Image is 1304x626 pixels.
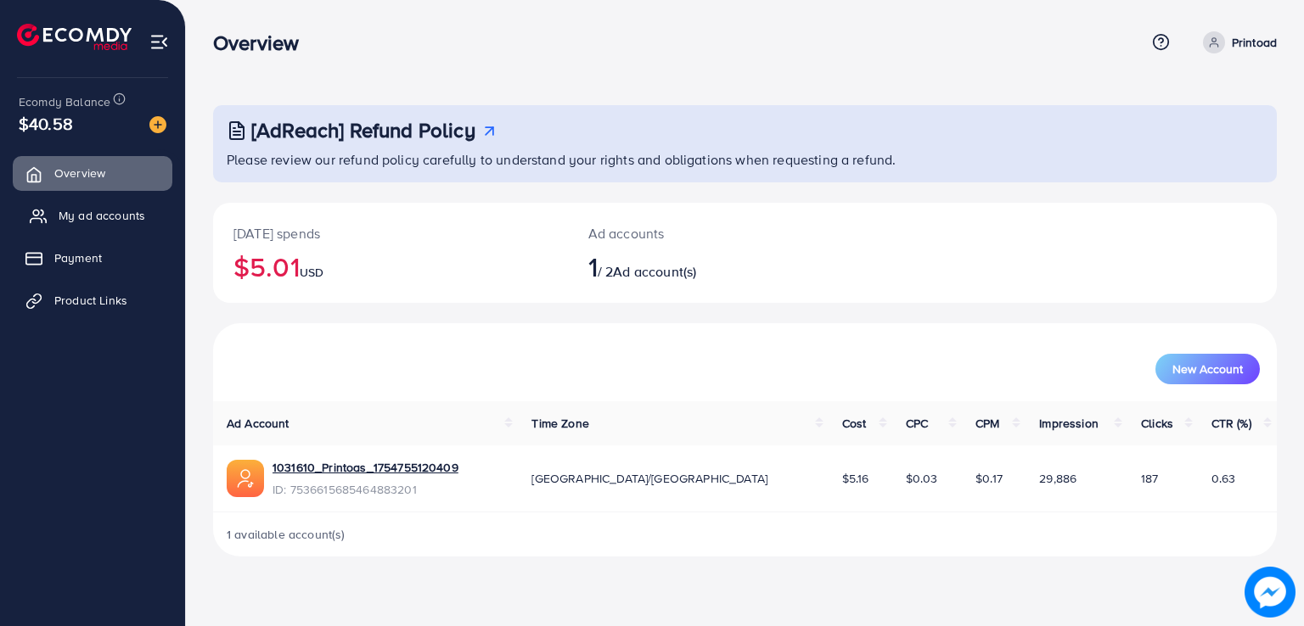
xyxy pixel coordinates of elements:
[54,249,102,266] span: Payment
[1155,354,1260,384] button: New Account
[54,292,127,309] span: Product Links
[1211,415,1251,432] span: CTR (%)
[975,470,1003,487] span: $0.17
[13,241,172,275] a: Payment
[1141,415,1173,432] span: Clicks
[233,250,548,282] h2: $5.01
[1196,31,1277,53] a: Printoad
[588,247,598,286] span: 1
[531,415,588,432] span: Time Zone
[1211,470,1236,487] span: 0.63
[588,250,813,282] h2: / 2
[842,415,867,432] span: Cost
[227,460,264,497] img: ic-ads-acc.e4c84228.svg
[59,207,145,224] span: My ad accounts
[1245,567,1296,618] img: image
[613,262,696,281] span: Ad account(s)
[213,31,312,55] h3: Overview
[273,459,458,476] a: 1031610_Printoas_1754755120409
[149,32,169,52] img: menu
[251,118,475,143] h3: [AdReach] Refund Policy
[227,415,289,432] span: Ad Account
[588,223,813,243] p: Ad accounts
[227,526,346,543] span: 1 available account(s)
[54,165,105,182] span: Overview
[1141,470,1158,487] span: 187
[273,481,458,498] span: ID: 7536615685464883201
[300,264,323,281] span: USD
[842,470,869,487] span: $5.16
[19,93,110,110] span: Ecomdy Balance
[149,116,166,133] img: image
[17,24,132,50] img: logo
[19,111,73,136] span: $40.58
[1172,363,1243,375] span: New Account
[906,470,938,487] span: $0.03
[975,415,999,432] span: CPM
[13,198,172,232] a: My ad accounts
[906,415,928,432] span: CPC
[1039,415,1099,432] span: Impression
[531,470,767,487] span: [GEOGRAPHIC_DATA]/[GEOGRAPHIC_DATA]
[233,223,548,243] p: [DATE] spends
[13,156,172,190] a: Overview
[1232,32,1277,53] p: Printoad
[1039,470,1076,487] span: 29,886
[227,149,1267,170] p: Please review our refund policy carefully to understand your rights and obligations when requesti...
[13,283,172,317] a: Product Links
